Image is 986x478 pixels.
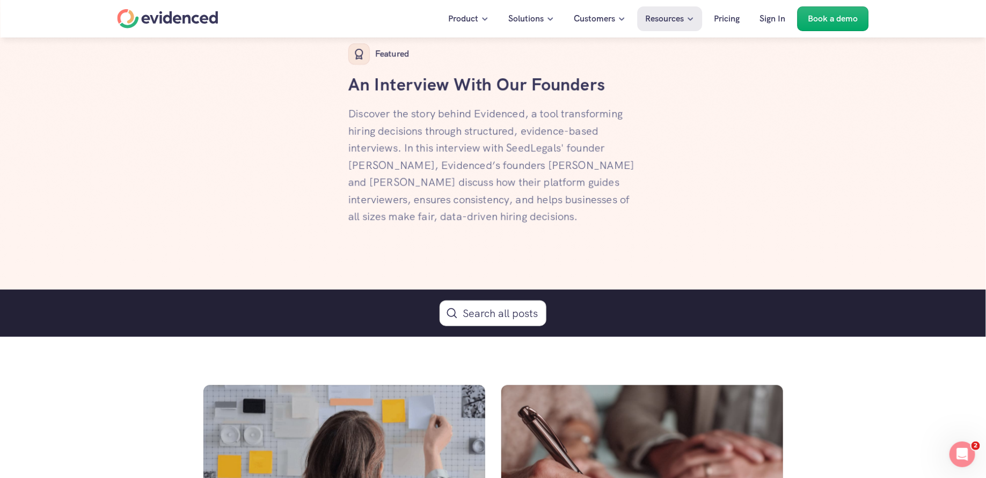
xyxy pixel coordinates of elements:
[118,9,218,28] a: Home
[574,12,616,26] p: Customers
[449,12,479,26] p: Product
[348,105,638,225] p: Discover the story behind Evidenced, a tool transforming hiring decisions through structured, evi...
[798,6,869,31] a: Book a demo
[950,442,975,467] iframe: Intercom live chat
[646,12,684,26] p: Resources
[375,47,409,61] h6: Featured
[972,442,980,450] span: 2
[509,12,544,26] p: Solutions
[348,73,638,97] h3: An Interview With Our Founders
[714,12,740,26] p: Pricing
[808,12,858,26] p: Book a demo
[760,12,786,26] p: Sign In
[752,6,794,31] a: Sign In
[440,300,546,326] button: Search Icon
[706,6,748,31] a: Pricing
